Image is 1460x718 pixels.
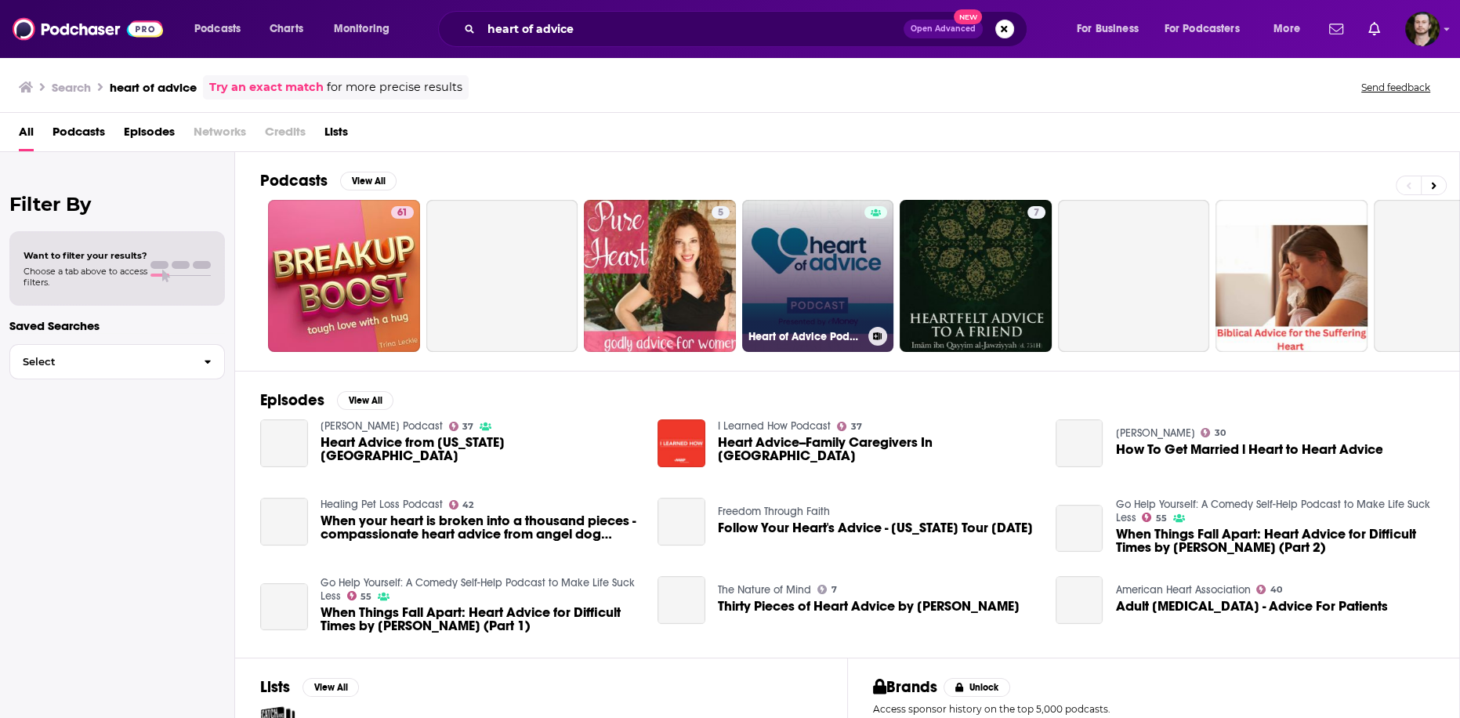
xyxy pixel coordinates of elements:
span: For Business [1077,18,1139,40]
span: Open Advanced [911,25,976,33]
a: 7 [900,200,1052,352]
span: Follow Your Heart's Advice - [US_STATE] Tour [DATE] [718,521,1033,535]
button: View All [337,391,393,410]
a: 42 [449,500,474,509]
a: ListsView All [260,677,359,697]
a: 5 [712,206,730,219]
span: 30 [1215,430,1226,437]
img: User Profile [1405,12,1440,46]
button: View All [303,678,359,697]
span: More [1273,18,1300,40]
p: Access sponsor history on the top 5,000 podcasts. [873,703,1435,715]
button: open menu [183,16,261,42]
a: Heart Advice--Family Caregivers In Heartland [718,436,1037,462]
span: For Podcasters [1165,18,1240,40]
a: When your heart is broken into a thousand pieces - compassionate heart advice from angel dog Wilbur [321,514,639,541]
a: The Nature of Mind [718,583,811,597]
span: New [954,9,982,24]
span: Monitoring [334,18,389,40]
span: When Things Fall Apart: Heart Advice for Difficult Times by [PERSON_NAME] (Part 1) [321,606,639,633]
a: Follow Your Heart's Advice - California Tour 1/25/18 [718,521,1033,535]
a: Go Help Yourself: A Comedy Self-Help Podcast to Make Life Suck Less [1115,498,1429,524]
span: 7 [1034,205,1039,221]
h2: Lists [260,677,290,697]
a: Healing Pet Loss Podcast [321,498,443,511]
a: Lists [324,119,348,151]
span: Want to filter your results? [24,250,147,261]
a: Charts [259,16,313,42]
a: 40 [1256,585,1282,594]
a: Follow Your Heart's Advice - California Tour 1/25/18 [658,498,705,546]
span: 61 [397,205,408,221]
a: How To Get Married l Heart to Heart Advice [1056,419,1103,467]
img: Podchaser - Follow, Share and Rate Podcasts [13,14,163,44]
span: Select [10,357,191,367]
a: When Things Fall Apart: Heart Advice for Difficult Times by Pema Chödrön (Part 2) [1056,505,1103,553]
a: Freedom Through Faith [718,505,830,518]
img: Heart Advice--Family Caregivers In Heartland [658,419,705,467]
h2: Brands [873,677,938,697]
h3: Heart of Advice Podcast, Presented by eMoney [748,330,862,343]
a: 30 [1201,428,1226,437]
a: EpisodesView All [260,390,393,410]
a: I Learned How Podcast [718,419,831,433]
a: 55 [347,591,372,600]
a: 55 [1142,513,1167,522]
a: Podcasts [53,119,105,151]
a: Show notifications dropdown [1323,16,1350,42]
button: View All [340,172,397,190]
span: How To Get Married l Heart to Heart Advice [1115,443,1382,456]
input: Search podcasts, credits, & more... [481,16,904,42]
span: Podcasts [194,18,241,40]
button: Open AdvancedNew [904,20,983,38]
span: 42 [462,502,473,509]
div: Search podcasts, credits, & more... [453,11,1042,47]
a: 5 [584,200,736,352]
span: 40 [1270,586,1282,593]
button: Show profile menu [1405,12,1440,46]
a: American Heart Association [1115,583,1250,597]
span: Charts [270,18,303,40]
span: 55 [1156,515,1167,522]
h3: Search [52,80,91,95]
h2: Episodes [260,390,324,410]
span: When your heart is broken into a thousand pieces - compassionate heart advice from angel dog [PER... [321,514,639,541]
a: Dr. Joe Galati Podcast [321,419,443,433]
a: Try an exact match [209,78,324,96]
a: Go Help Yourself: A Comedy Self-Help Podcast to Make Life Suck Less [321,576,635,603]
a: 37 [837,422,862,431]
a: 7 [1027,206,1045,219]
a: Lauren Booth [1115,426,1194,440]
span: Adult [MEDICAL_DATA] - Advice For Patients [1115,600,1387,613]
button: Send feedback [1357,81,1435,94]
span: All [19,119,34,151]
p: Saved Searches [9,318,225,333]
span: 5 [718,205,723,221]
a: PodcastsView All [260,171,397,190]
a: Heart Advice from Texas Heart Institute [321,436,639,462]
span: Credits [265,119,306,151]
span: Heart Advice from [US_STATE][GEOGRAPHIC_DATA] [321,436,639,462]
a: 61 [268,200,420,352]
a: When Things Fall Apart: Heart Advice for Difficult Times by Pema Chödrön (Part 2) [1115,528,1434,554]
span: Heart Advice--Family Caregivers In [GEOGRAPHIC_DATA] [718,436,1037,462]
a: Heart Advice from Texas Heart Institute [260,419,308,467]
a: Heart of Advice Podcast, Presented by eMoney [742,200,894,352]
span: 55 [360,593,371,600]
span: 37 [851,423,862,430]
a: Thirty Pieces of Heart Advice by Longchen Rabjam [718,600,1020,613]
button: Unlock [944,678,1010,697]
a: Episodes [124,119,175,151]
a: When your heart is broken into a thousand pieces - compassionate heart advice from angel dog Wilbur [260,498,308,546]
a: 7 [817,585,837,594]
a: Adult Congenital Heart Disease - Advice For Patients [1056,576,1103,624]
h2: Filter By [9,193,225,216]
h3: heart of advice [110,80,197,95]
h2: Podcasts [260,171,328,190]
span: 37 [462,423,473,430]
a: 61 [391,206,414,219]
button: open menu [323,16,410,42]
